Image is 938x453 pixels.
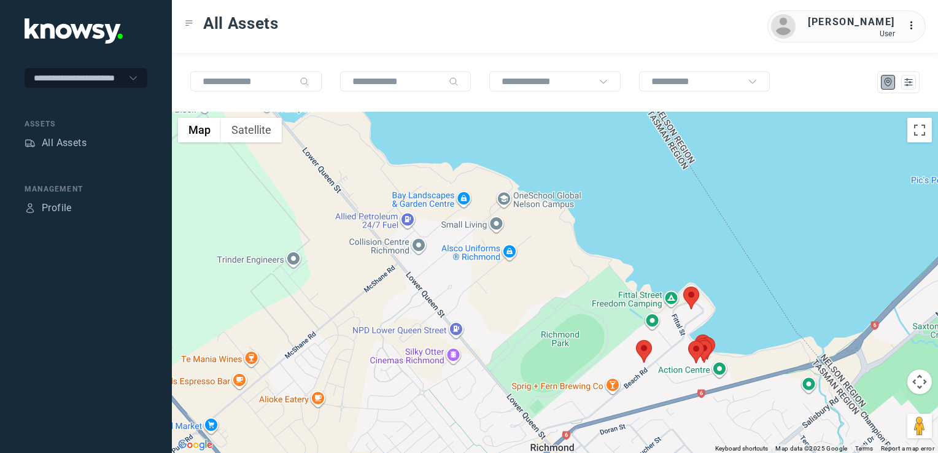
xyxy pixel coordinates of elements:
[907,414,932,438] button: Drag Pegman onto the map to open Street View
[908,21,920,30] tspan: ...
[881,445,934,452] a: Report a map error
[907,370,932,394] button: Map camera controls
[175,437,215,453] a: Open this area in Google Maps (opens a new window)
[25,18,123,44] img: Application Logo
[25,203,36,214] div: Profile
[775,445,847,452] span: Map data ©2025 Google
[42,201,72,215] div: Profile
[25,118,147,130] div: Assets
[25,201,72,215] a: ProfileProfile
[883,77,894,88] div: Map
[185,19,193,28] div: Toggle Menu
[808,29,895,38] div: User
[300,77,309,87] div: Search
[221,118,282,142] button: Show satellite imagery
[903,77,914,88] div: List
[907,118,932,142] button: Toggle fullscreen view
[203,12,279,34] span: All Assets
[449,77,459,87] div: Search
[907,18,922,35] div: :
[25,136,87,150] a: AssetsAll Assets
[25,137,36,149] div: Assets
[175,437,215,453] img: Google
[178,118,221,142] button: Show street map
[771,14,796,39] img: avatar.png
[25,184,147,195] div: Management
[855,445,874,452] a: Terms
[42,136,87,150] div: All Assets
[907,18,922,33] div: :
[808,15,895,29] div: [PERSON_NAME]
[715,444,768,453] button: Keyboard shortcuts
